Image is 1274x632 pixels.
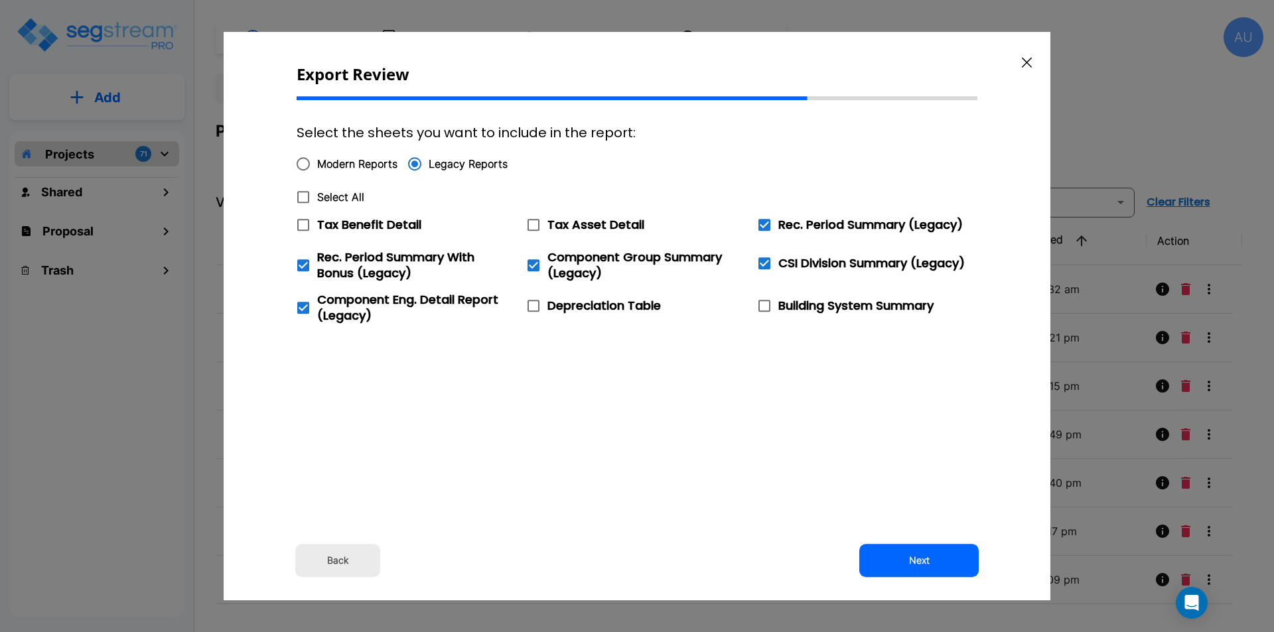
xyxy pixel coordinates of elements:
[778,297,934,314] span: Building System Summary
[1176,587,1208,619] div: Open Intercom Messenger
[317,216,421,233] span: Tax Benefit Detail
[547,216,644,233] span: Tax Asset Detail
[317,291,498,324] span: Component Eng. Detail Report (Legacy)
[317,249,474,281] span: Rec. Period Summary With Bonus (Legacy)
[547,297,661,314] span: Depreciation Table
[778,216,963,233] span: Rec. Period Summary (Legacy)
[778,255,965,271] span: CSI Division Summary (Legacy)
[295,544,380,577] button: Back
[297,121,977,145] h6: Select the sheets you want to include in the report:
[317,156,397,172] span: Modern Reports
[297,65,977,83] p: Export Review
[547,249,722,281] span: Component Group Summary (Legacy)
[317,189,364,205] span: Select All
[859,544,979,577] button: Next
[429,156,508,172] span: Legacy Reports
